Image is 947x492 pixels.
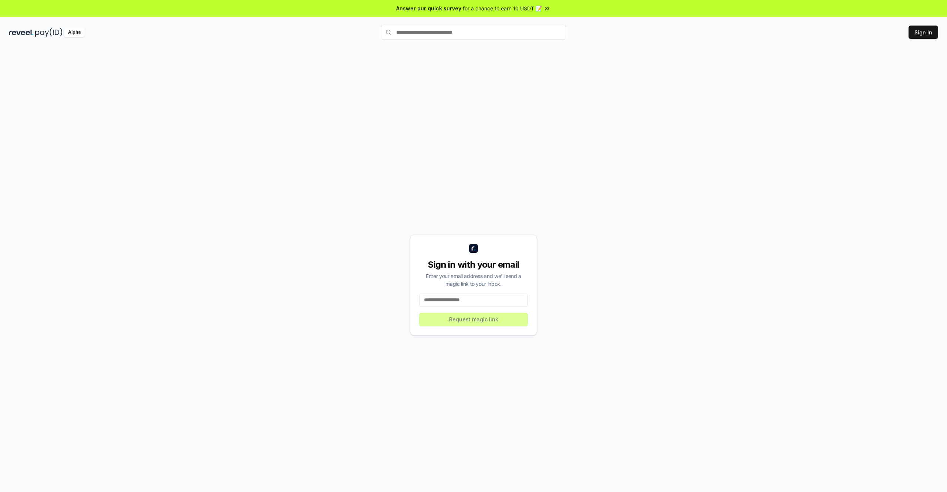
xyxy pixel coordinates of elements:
[396,4,461,12] span: Answer our quick survey
[419,259,528,271] div: Sign in with your email
[463,4,542,12] span: for a chance to earn 10 USDT 📝
[419,272,528,288] div: Enter your email address and we’ll send a magic link to your inbox.
[35,28,63,37] img: pay_id
[9,28,34,37] img: reveel_dark
[469,244,478,253] img: logo_small
[64,28,85,37] div: Alpha
[909,26,938,39] button: Sign In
